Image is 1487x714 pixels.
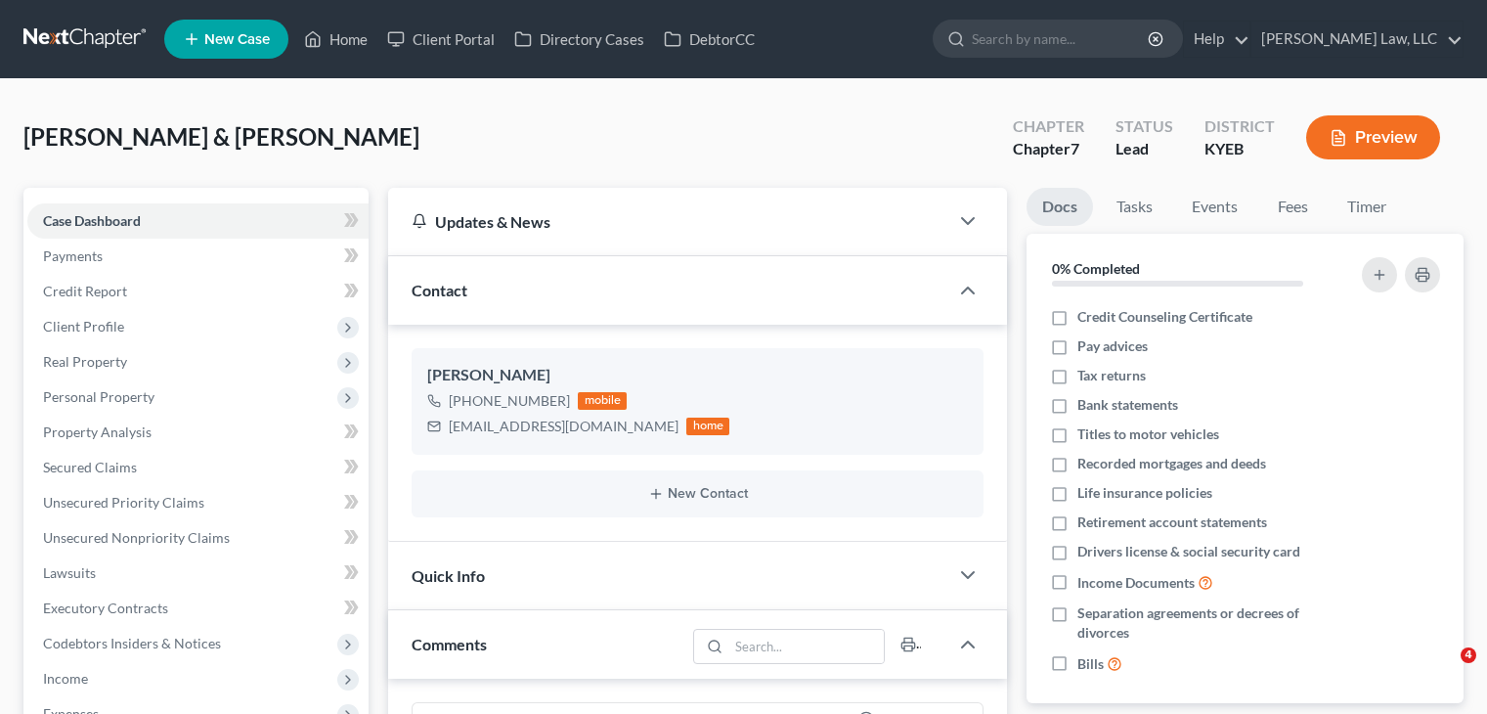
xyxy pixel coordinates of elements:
[1184,22,1249,57] a: Help
[377,22,504,57] a: Client Portal
[1027,188,1093,226] a: Docs
[43,212,141,229] span: Case Dashboard
[27,274,369,309] a: Credit Report
[43,529,230,546] span: Unsecured Nonpriority Claims
[412,635,487,653] span: Comments
[1261,188,1324,226] a: Fees
[686,418,729,435] div: home
[43,564,96,581] span: Lawsuits
[654,22,765,57] a: DebtorCC
[1421,647,1467,694] iframe: Intercom live chat
[1115,115,1173,138] div: Status
[1052,260,1140,277] strong: 0% Completed
[43,353,127,370] span: Real Property
[1071,139,1079,157] span: 7
[1332,188,1402,226] a: Timer
[578,392,627,410] div: mobile
[427,364,968,387] div: [PERSON_NAME]
[43,635,221,651] span: Codebtors Insiders & Notices
[1251,22,1463,57] a: [PERSON_NAME] Law, LLC
[1077,454,1266,473] span: Recorded mortgages and deeds
[1077,573,1195,593] span: Income Documents
[1204,115,1275,138] div: District
[1077,603,1337,643] span: Separation agreements or decrees of divorces
[1077,366,1146,385] span: Tax returns
[1077,513,1267,532] span: Retirement account statements
[23,122,419,151] span: [PERSON_NAME] & [PERSON_NAME]
[27,239,369,274] a: Payments
[294,22,377,57] a: Home
[43,283,127,299] span: Credit Report
[27,520,369,556] a: Unsecured Nonpriority Claims
[27,450,369,485] a: Secured Claims
[43,670,88,687] span: Income
[43,388,154,405] span: Personal Property
[1077,307,1252,327] span: Credit Counseling Certificate
[27,415,369,450] a: Property Analysis
[43,424,152,440] span: Property Analysis
[972,21,1151,57] input: Search by name...
[1176,188,1253,226] a: Events
[427,486,968,502] button: New Contact
[1204,138,1275,160] div: KYEB
[1013,138,1084,160] div: Chapter
[43,600,168,616] span: Executory Contracts
[1077,336,1148,356] span: Pay advices
[27,556,369,591] a: Lawsuits
[204,32,270,47] span: New Case
[1077,424,1219,444] span: Titles to motor vehicles
[1077,483,1212,503] span: Life insurance policies
[1115,138,1173,160] div: Lead
[27,485,369,520] a: Unsecured Priority Claims
[1013,115,1084,138] div: Chapter
[1101,188,1168,226] a: Tasks
[1077,542,1300,561] span: Drivers license & social security card
[43,318,124,335] span: Client Profile
[729,630,885,663] input: Search...
[412,566,485,585] span: Quick Info
[43,494,204,511] span: Unsecured Priority Claims
[504,22,654,57] a: Directory Cases
[1306,115,1440,159] button: Preview
[1461,647,1476,663] span: 4
[449,391,570,411] div: [PHONE_NUMBER]
[412,211,925,232] div: Updates & News
[412,281,467,299] span: Contact
[27,203,369,239] a: Case Dashboard
[43,247,103,264] span: Payments
[1077,395,1178,415] span: Bank statements
[27,591,369,626] a: Executory Contracts
[449,417,678,436] div: [EMAIL_ADDRESS][DOMAIN_NAME]
[43,459,137,475] span: Secured Claims
[1077,654,1104,674] span: Bills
